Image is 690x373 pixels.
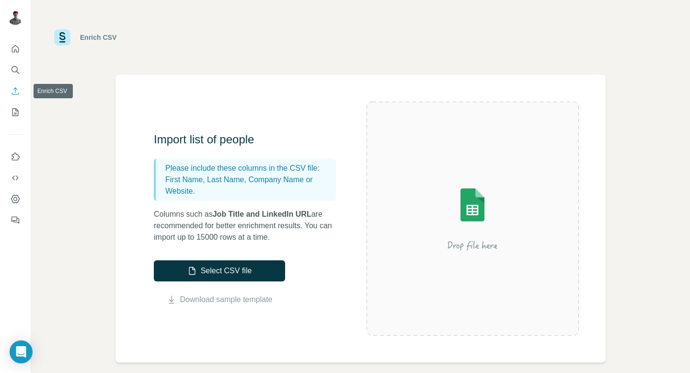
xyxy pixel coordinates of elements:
[8,190,23,208] button: Dashboard
[180,294,273,305] a: Download sample template
[165,163,332,174] p: Please include these columns in the CSV file:
[8,10,23,25] img: Avatar
[8,169,23,186] button: Use Surfe API
[165,174,332,197] p: First Name, Last Name, Company Name or Website.
[154,260,285,281] button: Select CSV file
[8,40,23,58] button: Quick start
[213,210,311,218] span: Job Title and LinkedIn URL
[10,340,33,363] div: Open Intercom Messenger
[80,33,116,42] div: Enrich CSV
[8,61,23,79] button: Search
[8,82,23,100] button: Enrich CSV
[154,132,345,147] h3: Import list of people
[154,294,285,305] button: Download sample template
[54,29,70,46] img: Surfe Logo
[386,161,559,276] img: Surfe Illustration - Drop file here or select below
[154,209,345,243] p: Columns such as are recommended for better enrichment results. You can import up to 15000 rows at...
[8,148,23,165] button: Use Surfe on LinkedIn
[8,211,23,229] button: Feedback
[8,104,23,121] button: My lists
